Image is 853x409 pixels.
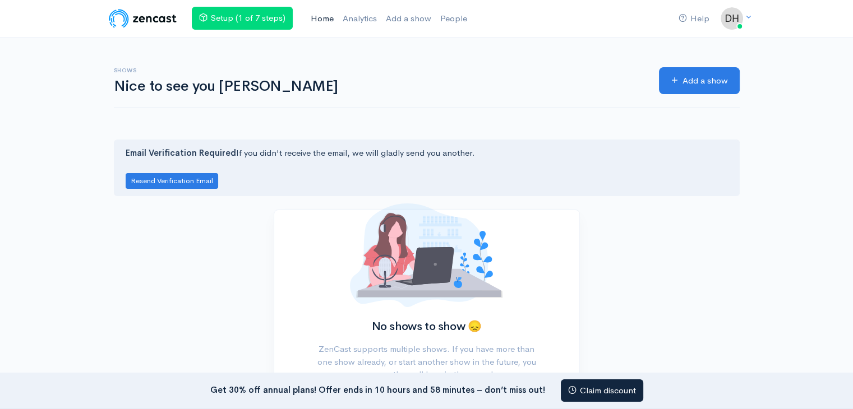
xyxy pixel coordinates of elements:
img: ZenCast Logo [107,7,178,30]
img: ... [721,7,743,30]
a: Claim discount [561,379,643,402]
strong: Email Verification Required [126,147,236,158]
a: Analytics [338,7,381,31]
img: No shows added [350,203,502,307]
button: Resend Verification Email [126,173,218,189]
a: Setup (1 of 7 steps) [192,7,293,30]
h2: No shows to show 😞 [312,320,541,333]
a: Home [306,7,338,31]
strong: Get 30% off annual plans! Offer ends in 10 hours and 58 minutes – don’t miss out! [210,384,545,394]
a: People [436,7,472,31]
h6: Shows [114,67,645,73]
div: If you didn't receive the email, we will gladly send you another. [114,140,740,196]
h1: Nice to see you [PERSON_NAME] [114,78,645,95]
a: Add a show [381,7,436,31]
a: Help [674,7,714,31]
a: Add a show [659,67,740,95]
p: ZenCast supports multiple shows. If you have more than one show already, or start another show in... [312,343,541,381]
